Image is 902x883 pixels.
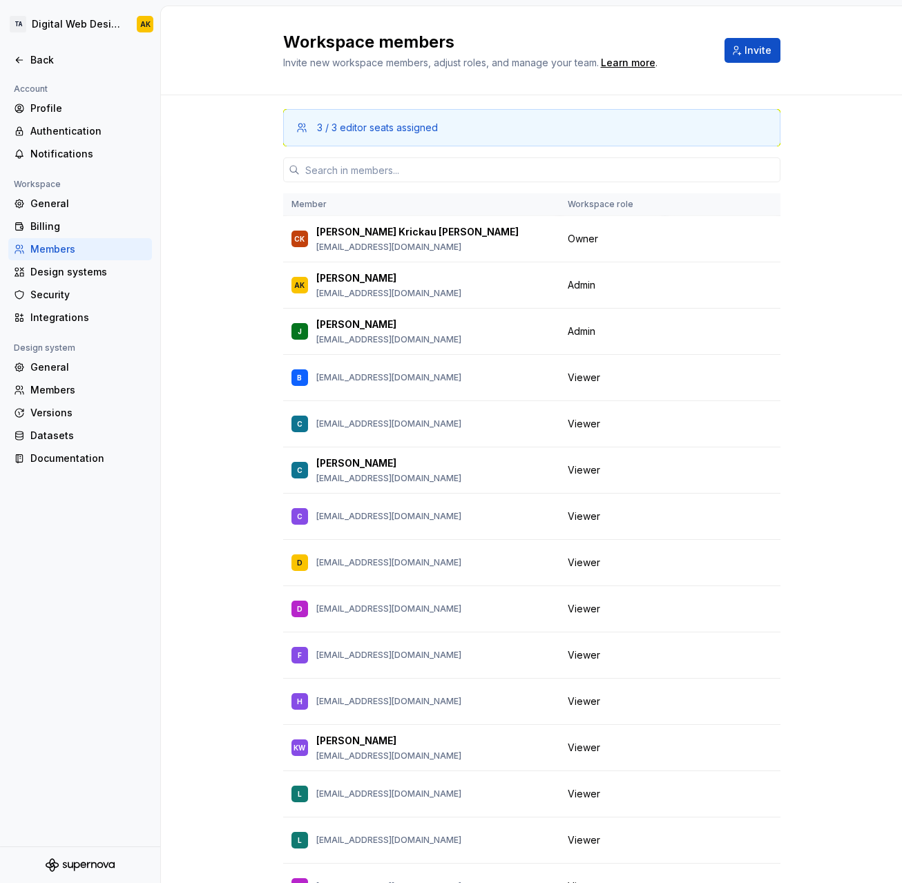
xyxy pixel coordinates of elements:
[8,356,152,378] a: General
[30,360,146,374] div: General
[601,56,655,70] a: Learn more
[568,556,600,570] span: Viewer
[298,787,302,801] div: L
[297,463,303,477] div: C
[8,49,152,71] a: Back
[316,271,396,285] p: [PERSON_NAME]
[297,371,302,385] div: B
[316,750,461,761] p: [EMAIL_ADDRESS][DOMAIN_NAME]
[316,418,461,429] p: [EMAIL_ADDRESS][DOMAIN_NAME]
[568,741,600,755] span: Viewer
[568,833,600,847] span: Viewer
[297,556,303,570] div: D
[316,318,396,331] p: [PERSON_NAME]
[30,101,146,115] div: Profile
[8,447,152,469] a: Documentation
[316,650,461,661] p: [EMAIL_ADDRESS][DOMAIN_NAME]
[316,225,519,239] p: [PERSON_NAME] Krickau [PERSON_NAME]
[316,334,461,345] p: [EMAIL_ADDRESS][DOMAIN_NAME]
[8,425,152,447] a: Datasets
[8,215,152,237] a: Billing
[294,741,305,755] div: KW
[316,835,461,846] p: [EMAIL_ADDRESS][DOMAIN_NAME]
[745,43,771,57] span: Invite
[30,265,146,279] div: Design systems
[8,238,152,260] a: Members
[8,261,152,283] a: Design systems
[30,220,146,233] div: Billing
[8,97,152,119] a: Profile
[30,147,146,161] div: Notifications
[8,284,152,306] a: Security
[317,121,438,135] div: 3 / 3 editor seats assigned
[8,193,152,215] a: General
[294,232,305,246] div: CK
[30,406,146,420] div: Versions
[30,429,146,443] div: Datasets
[283,31,708,53] h2: Workspace members
[316,242,519,253] p: [EMAIL_ADDRESS][DOMAIN_NAME]
[8,120,152,142] a: Authentication
[568,232,598,246] span: Owner
[297,695,303,708] div: H
[283,57,599,68] span: Invite new workspace members, adjust roles, and manage your team.
[140,19,151,30] div: AK
[30,311,146,324] div: Integrations
[8,379,152,401] a: Members
[30,197,146,211] div: General
[8,81,53,97] div: Account
[316,788,461,799] p: [EMAIL_ADDRESS][DOMAIN_NAME]
[568,510,600,523] span: Viewer
[300,157,780,182] input: Search in members...
[316,557,461,568] p: [EMAIL_ADDRESS][DOMAIN_NAME]
[30,383,146,397] div: Members
[568,787,600,801] span: Viewer
[46,858,115,872] svg: Supernova Logo
[316,696,461,707] p: [EMAIL_ADDRESS][DOMAIN_NAME]
[298,324,302,338] div: J
[10,16,26,32] div: TA
[30,452,146,465] div: Documentation
[568,417,600,431] span: Viewer
[568,648,600,662] span: Viewer
[316,456,396,470] p: [PERSON_NAME]
[568,371,600,385] span: Viewer
[32,17,120,31] div: Digital Web Design
[568,278,595,292] span: Admin
[8,143,152,165] a: Notifications
[298,648,302,662] div: F
[568,602,600,616] span: Viewer
[568,695,600,708] span: Viewer
[316,288,461,299] p: [EMAIL_ADDRESS][DOMAIN_NAME]
[8,402,152,424] a: Versions
[30,124,146,138] div: Authentication
[8,176,66,193] div: Workspace
[297,417,303,431] div: C
[316,511,461,522] p: [EMAIL_ADDRESS][DOMAIN_NAME]
[30,242,146,256] div: Members
[3,9,157,39] button: TADigital Web DesignAK
[298,833,302,847] div: L
[316,603,461,614] p: [EMAIL_ADDRESS][DOMAIN_NAME]
[559,193,665,216] th: Workspace role
[568,463,600,477] span: Viewer
[30,288,146,302] div: Security
[316,734,396,748] p: [PERSON_NAME]
[294,278,305,292] div: AK
[725,38,780,63] button: Invite
[297,510,303,523] div: C
[316,473,461,484] p: [EMAIL_ADDRESS][DOMAIN_NAME]
[599,58,658,68] span: .
[8,340,81,356] div: Design system
[316,372,461,383] p: [EMAIL_ADDRESS][DOMAIN_NAME]
[30,53,146,67] div: Back
[8,307,152,329] a: Integrations
[283,193,559,216] th: Member
[297,602,303,616] div: D
[568,324,595,338] span: Admin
